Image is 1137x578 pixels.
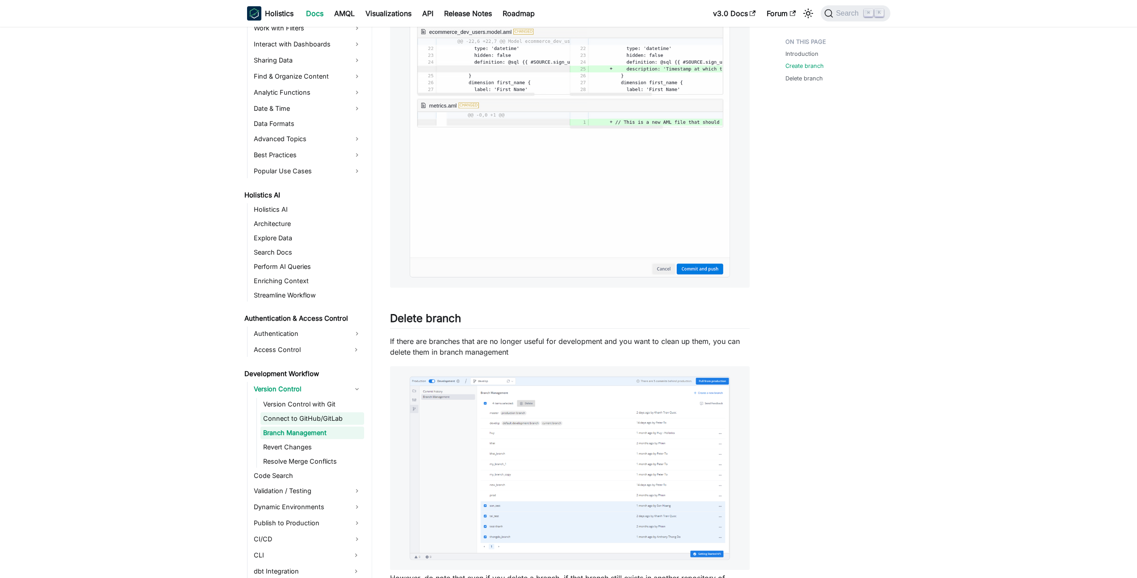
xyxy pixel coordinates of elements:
[251,69,364,84] a: Find & Organize Content
[785,62,824,70] a: Create branch
[242,312,364,325] a: Authentication & Access Control
[260,455,364,468] a: Resolve Merge Conflicts
[785,74,823,83] a: Delete branch
[242,189,364,201] a: Holistics AI
[247,6,261,21] img: Holistics
[251,53,364,67] a: Sharing Data
[251,260,364,273] a: Perform AI Queries
[251,548,348,562] a: CLI
[251,532,364,546] a: CI/CD
[260,441,364,453] a: Revert Changes
[251,164,364,178] a: Popular Use Cases
[251,246,364,259] a: Search Docs
[251,203,364,216] a: Holistics AI
[821,5,890,21] button: Search (Command+K)
[251,85,364,100] a: Analytic Functions
[497,6,540,21] a: Roadmap
[439,6,497,21] a: Release Notes
[251,101,364,116] a: Date & Time
[785,50,818,58] a: Introduction
[251,117,364,130] a: Data Formats
[329,6,360,21] a: AMQL
[875,9,884,17] kbd: K
[417,6,439,21] a: API
[251,500,364,514] a: Dynamic Environments
[348,343,364,357] button: Expand sidebar category 'Access Control'
[390,336,750,357] p: If there are branches that are no longer useful for development and you want to clean up them, yo...
[348,548,364,562] button: Expand sidebar category 'CLI'
[761,6,801,21] a: Forum
[251,327,364,341] a: Authentication
[251,289,364,302] a: Streamline Workflow
[251,275,364,287] a: Enriching Context
[251,148,364,162] a: Best Practices
[251,132,364,146] a: Advanced Topics
[251,484,364,498] a: Validation / Testing
[251,21,364,35] a: Work with Filters
[251,232,364,244] a: Explore Data
[251,37,364,51] a: Interact with Dashboards
[251,218,364,230] a: Architecture
[801,6,815,21] button: Switch between dark and light mode (currently light mode)
[301,6,329,21] a: Docs
[708,6,761,21] a: v3.0 Docs
[238,27,372,578] nav: Docs sidebar
[260,398,364,410] a: Version Control with Git
[265,8,294,19] b: Holistics
[251,343,348,357] a: Access Control
[360,6,417,21] a: Visualizations
[247,6,294,21] a: HolisticsHolistics
[390,312,750,329] h2: Delete branch
[242,368,364,380] a: Development Workflow
[833,9,864,17] span: Search
[251,469,364,482] a: Code Search
[260,427,364,439] a: Branch Management
[251,516,364,530] a: Publish to Production
[251,382,364,396] a: Version Control
[260,412,364,425] a: Connect to GitHub/GitLab
[864,9,873,17] kbd: ⌘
